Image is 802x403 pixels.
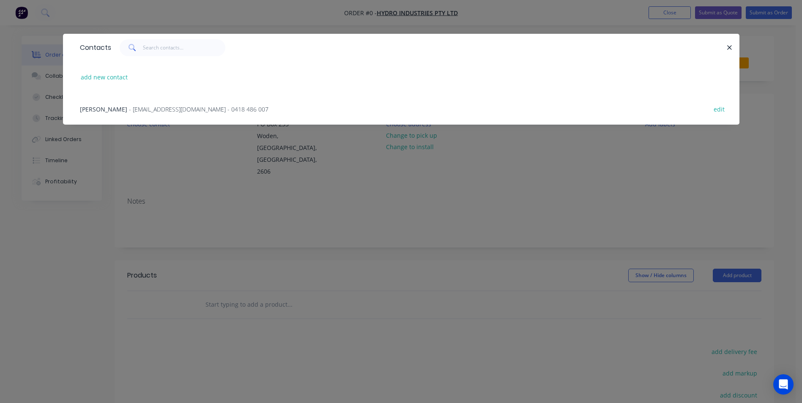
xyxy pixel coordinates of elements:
span: [PERSON_NAME] [80,105,127,113]
div: Contacts [76,34,111,61]
span: - [EMAIL_ADDRESS][DOMAIN_NAME] - 0418 486 007 [129,105,268,113]
input: Search contacts... [143,39,225,56]
div: Open Intercom Messenger [773,374,794,395]
button: add new contact [77,71,132,83]
button: edit [709,103,729,114]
